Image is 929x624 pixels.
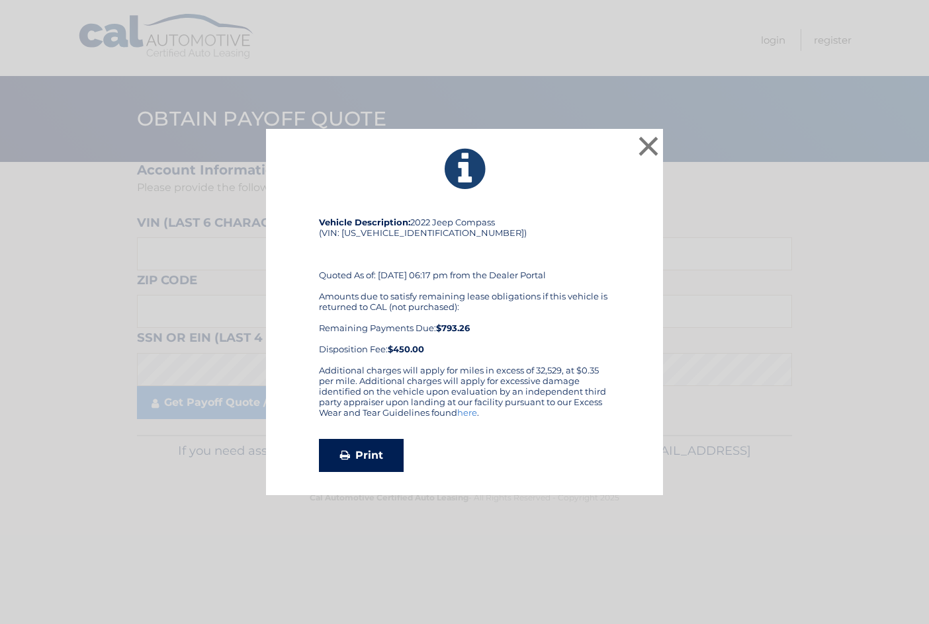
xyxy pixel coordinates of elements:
a: Print [319,439,404,472]
div: Additional charges will apply for miles in excess of 32,529, at $0.35 per mile. Additional charge... [319,365,610,428]
strong: $450.00 [388,344,424,354]
button: × [635,133,662,159]
div: 2022 Jeep Compass (VIN: [US_VEHICLE_IDENTIFICATION_NUMBER]) Quoted As of: [DATE] 06:17 pm from th... [319,217,610,365]
strong: Vehicle Description: [319,217,410,227]
a: here [457,407,477,418]
div: Amounts due to satisfy remaining lease obligations if this vehicle is returned to CAL (not purcha... [319,291,610,354]
b: $793.26 [436,323,470,333]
